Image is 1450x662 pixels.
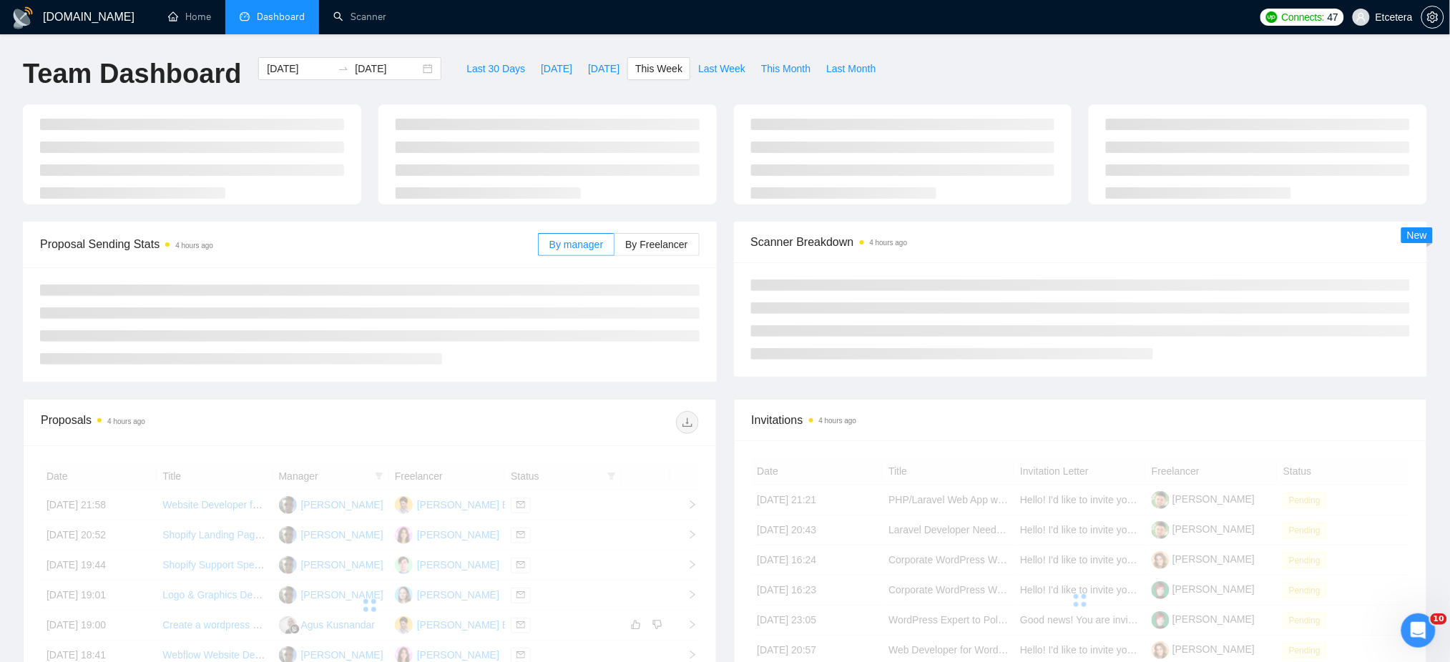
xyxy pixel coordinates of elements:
[751,233,1411,251] span: Scanner Breakdown
[588,61,619,76] span: [DATE]
[698,61,745,76] span: Last Week
[761,61,810,76] span: This Month
[41,411,370,434] div: Proposals
[1421,6,1444,29] button: setting
[1328,9,1338,25] span: 47
[338,63,349,74] span: to
[1421,11,1444,23] a: setting
[753,57,818,80] button: This Month
[870,239,908,247] time: 4 hours ago
[355,61,420,76] input: End date
[240,11,250,21] span: dashboard
[267,61,332,76] input: Start date
[1401,613,1436,648] iframe: Intercom live chat
[459,57,533,80] button: Last 30 Days
[168,11,211,23] a: homeHome
[541,61,572,76] span: [DATE]
[257,11,305,23] span: Dashboard
[466,61,525,76] span: Last 30 Days
[175,242,213,250] time: 4 hours ago
[752,411,1410,429] span: Invitations
[580,57,627,80] button: [DATE]
[1282,9,1325,25] span: Connects:
[826,61,876,76] span: Last Month
[1431,613,1447,625] span: 10
[627,57,690,80] button: This Week
[533,57,580,80] button: [DATE]
[11,6,34,29] img: logo
[107,418,145,425] time: 4 hours ago
[23,57,241,91] h1: Team Dashboard
[819,417,857,425] time: 4 hours ago
[338,63,349,74] span: swap-right
[333,11,386,23] a: searchScanner
[1407,229,1427,241] span: New
[549,239,603,250] span: By manager
[40,235,538,253] span: Proposal Sending Stats
[690,57,753,80] button: Last Week
[1422,11,1444,23] span: setting
[635,61,682,76] span: This Week
[1266,11,1278,23] img: upwork-logo.png
[818,57,883,80] button: Last Month
[1356,12,1366,22] span: user
[625,239,687,250] span: By Freelancer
